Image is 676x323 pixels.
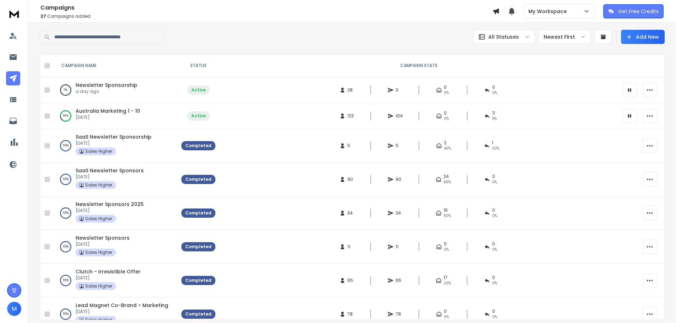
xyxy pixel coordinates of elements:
[444,140,446,146] span: 2
[76,302,168,309] a: Lead Magnet Co-Brand > Marketing
[64,87,67,94] p: 0 %
[444,207,448,213] span: 16
[53,129,177,163] td: 100%SaaS Newsletter Sponsorship[DATE]Sales Higher
[603,4,664,18] button: Get Free Credits
[444,247,449,252] span: 0%
[444,146,451,151] span: 40 %
[76,208,144,213] p: [DATE]
[76,167,144,174] a: SaaS Newsletter Sponsors
[53,54,177,77] th: CAMPAIGN NAME
[492,213,497,219] span: 0 %
[185,244,211,250] div: Completed
[492,84,495,90] span: 0
[444,84,447,90] span: 0
[444,174,449,179] span: 24
[396,210,403,216] span: 34
[63,311,69,318] p: 100 %
[53,163,177,196] td: 100%SaaS Newsletter Sponsors[DATE]Sales Higher
[444,275,447,280] span: 17
[76,268,141,275] a: Clutch - Irresistible Offer
[7,7,21,20] img: logo
[76,241,130,247] p: [DATE]
[85,317,112,323] p: Sales Higher
[539,30,590,44] button: Newest First
[76,89,137,94] p: a day ago
[76,140,152,146] p: [DATE]
[76,234,130,241] a: Newsletter Sponsors
[76,115,140,120] p: [DATE]
[396,113,403,119] span: 104
[396,311,403,317] span: 78
[444,179,451,185] span: 86 %
[76,107,140,115] a: Australia Marketing 1 - 10
[7,302,21,316] button: M
[191,87,206,93] div: Active
[492,314,497,320] span: 0 %
[492,146,499,151] span: 20 %
[347,244,355,250] span: 11
[63,112,68,119] p: 84 %
[347,210,355,216] span: 34
[444,241,447,247] span: 0
[63,243,69,250] p: 100 %
[492,179,497,185] span: 0 %
[621,30,665,44] button: Add New
[396,177,403,182] span: 90
[444,308,447,314] span: 0
[444,116,449,122] span: 0%
[347,113,355,119] span: 123
[85,182,112,188] p: Sales Higher
[396,87,403,93] span: 0
[191,113,206,119] div: Active
[53,230,177,264] td: 100%Newsletter Sponsors[DATE]Sales Higher
[40,4,493,12] h1: Campaigns
[40,13,493,19] p: Campaigns added
[53,77,177,103] td: 0%Newsletter Sponsorshipa day ago
[444,280,451,286] span: 26 %
[396,278,403,283] span: 65
[40,13,46,19] span: 27
[347,278,355,283] span: 65
[492,280,497,286] span: 0 %
[53,264,177,297] td: 100%Clutch - Irresistible Offer[DATE]Sales Higher
[396,143,403,149] span: 5
[492,90,497,96] span: 0%
[492,207,495,213] span: 0
[444,314,449,320] span: 0%
[85,283,112,289] p: Sales Higher
[85,216,112,222] p: Sales Higher
[76,82,137,89] a: Newsletter Sponsorship
[488,33,519,40] p: All Statuses
[85,250,112,255] p: Sales Higher
[76,309,168,314] p: [DATE]
[492,275,495,280] span: 0
[185,210,211,216] div: Completed
[492,241,495,247] span: 0
[492,140,493,146] span: 1
[185,311,211,317] div: Completed
[396,244,403,250] span: 11
[347,311,355,317] span: 78
[492,247,497,252] span: 0 %
[492,174,495,179] span: 0
[76,133,152,140] a: SaaS Newsletter Sponsorship
[492,308,495,314] span: 0
[76,201,144,208] a: Newsletter Sponsors 2025
[177,54,220,77] th: STATUS
[85,149,112,154] p: Sales Higher
[63,142,69,149] p: 100 %
[185,177,211,182] div: Completed
[63,210,69,217] p: 100 %
[53,196,177,230] td: 100%Newsletter Sponsors 2025[DATE]Sales Higher
[444,213,451,219] span: 80 %
[528,8,570,15] p: My Workspace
